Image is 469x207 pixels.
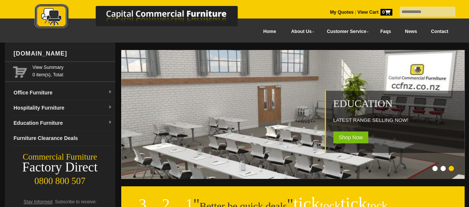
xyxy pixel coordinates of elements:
[5,172,115,186] div: 0800 800 507
[11,85,115,100] a: Office Furnituredropdown
[33,64,112,77] span: 0 item(s), Total:
[398,23,424,40] a: News
[11,43,115,65] div: [DOMAIN_NAME]
[55,199,96,204] span: Subscribe to receive:
[380,9,392,16] span: 0
[14,4,274,31] img: Capital Commercial Furniture Logo
[5,152,115,162] div: Commercial Furniture
[440,166,446,171] li: Page dot 2
[333,98,461,109] h2: Education
[121,50,466,179] img: Education
[283,23,318,40] a: About Us
[333,117,461,124] p: LATEST RANGE SELLING NOW!
[356,10,392,15] a: View Cart0
[11,100,115,116] a: Hospitality Furnituredropdown
[14,4,274,33] a: Capital Commercial Furniture Logo
[330,10,354,15] a: My Quotes
[318,23,373,40] a: Customer Service
[33,64,112,71] a: View Summary
[24,199,53,204] span: Stay Informed
[5,162,115,173] div: Factory Direct
[449,166,454,171] li: Page dot 3
[108,90,112,94] img: dropdown
[357,10,392,15] strong: View Cart
[373,23,398,40] a: Faqs
[432,166,437,171] li: Page dot 1
[108,105,112,110] img: dropdown
[424,23,455,40] a: Contact
[333,131,369,143] span: Shop Now
[11,116,115,131] a: Education Furnituredropdown
[121,175,466,180] a: Education LATEST RANGE SELLING NOW! Shop Now
[108,120,112,125] img: dropdown
[11,131,115,146] a: Furniture Clearance Deals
